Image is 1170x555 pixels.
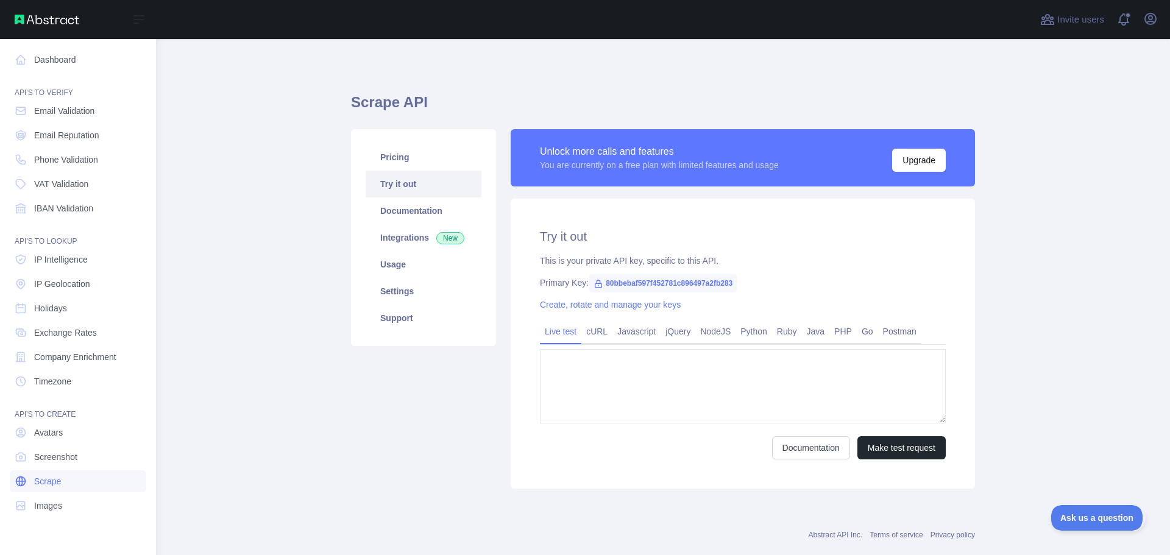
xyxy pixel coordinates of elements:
a: Privacy policy [931,531,975,539]
div: API'S TO LOOKUP [10,222,146,246]
a: Holidays [10,297,146,319]
a: Screenshot [10,446,146,468]
a: Phone Validation [10,149,146,171]
a: Go [857,322,878,341]
span: Timezone [34,375,71,387]
span: Phone Validation [34,154,98,166]
button: Invite users [1038,10,1107,29]
img: Abstract API [15,15,79,24]
div: This is your private API key, specific to this API. [540,255,946,267]
button: Make test request [857,436,946,459]
div: API'S TO VERIFY [10,73,146,97]
a: VAT Validation [10,173,146,195]
a: IP Intelligence [10,249,146,270]
span: IBAN Validation [34,202,93,214]
a: Documentation [772,436,850,459]
span: Email Reputation [34,129,99,141]
a: Settings [366,278,481,305]
span: Invite users [1057,13,1104,27]
a: Try it out [366,171,481,197]
span: Holidays [34,302,67,314]
a: Documentation [366,197,481,224]
iframe: Toggle Customer Support [1051,505,1146,531]
a: Pricing [366,144,481,171]
a: Postman [878,322,921,341]
a: jQuery [661,322,695,341]
a: Ruby [772,322,802,341]
span: Email Validation [34,105,94,117]
h1: Scrape API [351,93,975,122]
a: Java [802,322,830,341]
span: IP Geolocation [34,278,90,290]
div: Primary Key: [540,277,946,289]
a: Usage [366,251,481,278]
a: Images [10,495,146,517]
a: IBAN Validation [10,197,146,219]
a: Avatars [10,422,146,444]
span: Scrape [34,475,61,487]
span: Images [34,500,62,512]
span: IP Intelligence [34,253,88,266]
a: PHP [829,322,857,341]
a: Email Reputation [10,124,146,146]
a: Support [366,305,481,331]
a: cURL [581,322,612,341]
a: Timezone [10,370,146,392]
a: Create, rotate and manage your keys [540,300,681,309]
a: Email Validation [10,100,146,122]
span: Avatars [34,426,63,439]
a: Dashboard [10,49,146,71]
div: Unlock more calls and features [540,144,779,159]
a: Scrape [10,470,146,492]
span: Company Enrichment [34,351,116,363]
a: Integrations New [366,224,481,251]
a: IP Geolocation [10,273,146,295]
button: Upgrade [892,149,946,172]
a: Live test [540,322,581,341]
span: Exchange Rates [34,327,97,339]
a: Exchange Rates [10,322,146,344]
a: Terms of service [870,531,923,539]
a: Company Enrichment [10,346,146,368]
div: You are currently on a free plan with limited features and usage [540,159,779,171]
a: Python [736,322,772,341]
span: Screenshot [34,451,77,463]
span: New [436,232,464,244]
span: 80bbebaf597f452781c896497a2fb283 [589,274,737,292]
h2: Try it out [540,228,946,245]
span: VAT Validation [34,178,88,190]
a: Abstract API Inc. [809,531,863,539]
div: API'S TO CREATE [10,395,146,419]
a: Javascript [612,322,661,341]
a: NodeJS [695,322,736,341]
